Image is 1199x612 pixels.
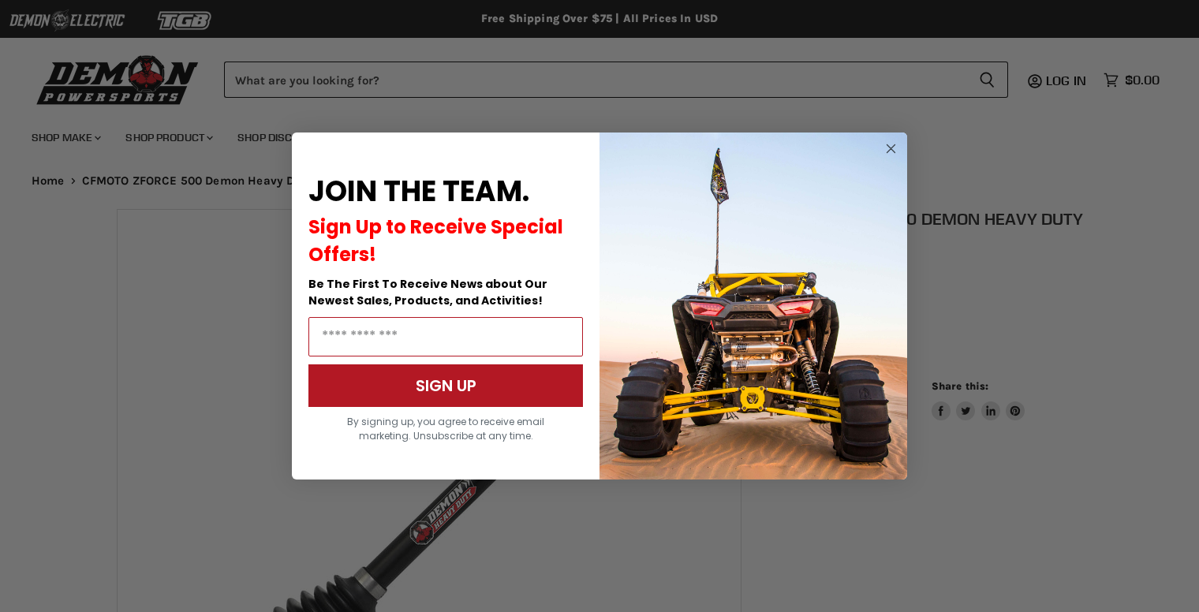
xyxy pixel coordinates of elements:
[881,139,901,159] button: Close dialog
[599,132,907,480] img: a9095488-b6e7-41ba-879d-588abfab540b.jpeg
[308,317,583,356] input: Email Address
[308,276,547,308] span: Be The First To Receive News about Our Newest Sales, Products, and Activities!
[308,171,529,211] span: JOIN THE TEAM.
[308,214,563,267] span: Sign Up to Receive Special Offers!
[347,415,544,442] span: By signing up, you agree to receive email marketing. Unsubscribe at any time.
[308,364,583,407] button: SIGN UP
